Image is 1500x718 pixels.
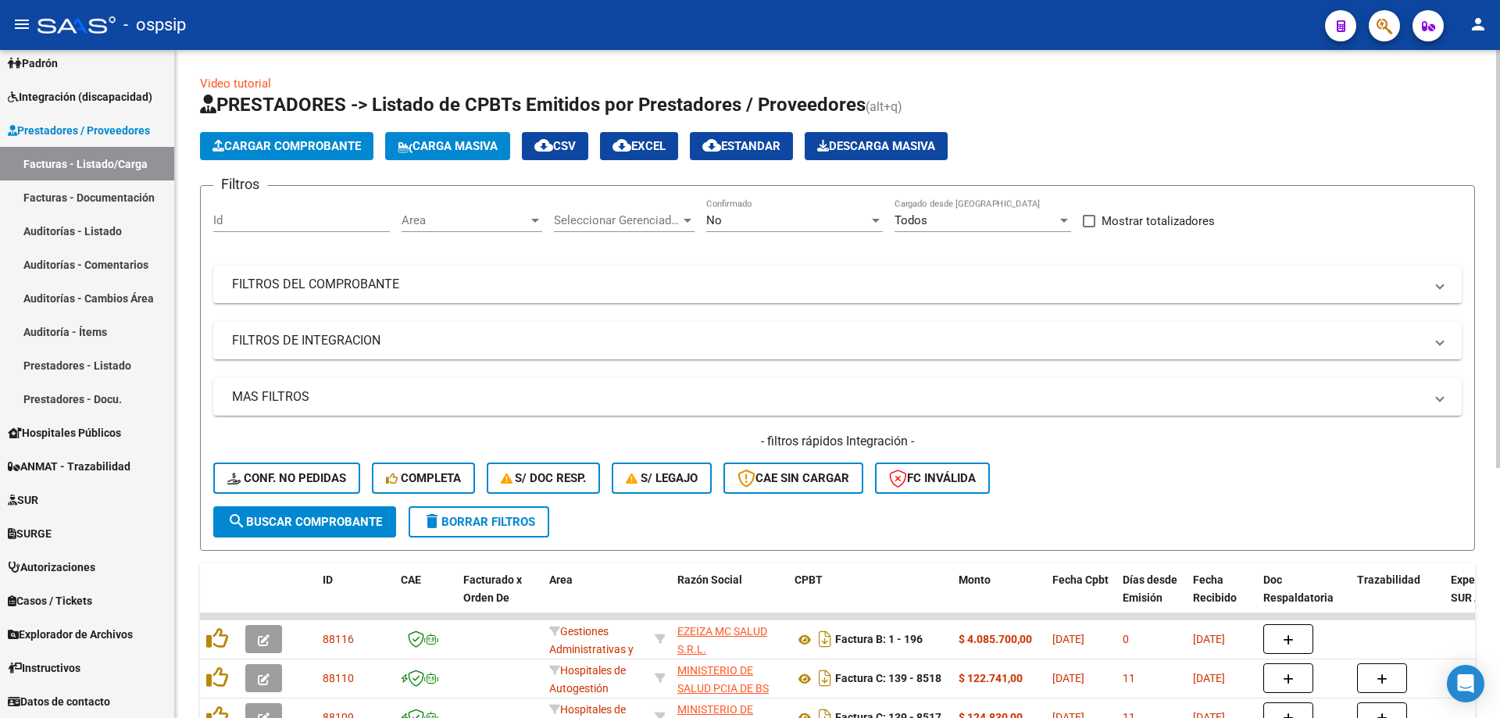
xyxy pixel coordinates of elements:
strong: $ 122.741,00 [959,672,1023,684]
datatable-header-cell: Doc Respaldatoria [1257,563,1351,632]
datatable-header-cell: Facturado x Orden De [457,563,543,632]
button: S/ legajo [612,463,712,494]
div: 30718225619 [677,623,782,655]
mat-expansion-panel-header: MAS FILTROS [213,378,1462,416]
span: Padrón [8,55,58,72]
button: Buscar Comprobante [213,506,396,538]
span: CAE SIN CARGAR [737,471,849,485]
button: FC Inválida [875,463,990,494]
mat-icon: delete [423,512,441,530]
mat-expansion-panel-header: FILTROS DEL COMPROBANTE [213,266,1462,303]
button: Completa [372,463,475,494]
span: 88116 [323,633,354,645]
datatable-header-cell: ID [316,563,395,632]
span: Cargar Comprobante [212,139,361,153]
span: ID [323,573,333,586]
datatable-header-cell: CPBT [788,563,952,632]
span: Monto [959,573,991,586]
button: EXCEL [600,132,678,160]
span: SUR [8,491,38,509]
span: Seleccionar Gerenciador [554,213,680,227]
div: 30626983398 [677,662,782,695]
span: CPBT [795,573,823,586]
button: Borrar Filtros [409,506,549,538]
mat-icon: search [227,512,246,530]
datatable-header-cell: Días desde Emisión [1116,563,1187,632]
h4: - filtros rápidos Integración - [213,433,1462,450]
datatable-header-cell: Fecha Recibido [1187,563,1257,632]
datatable-header-cell: Monto [952,563,1046,632]
span: Explorador de Archivos [8,626,133,643]
span: Integración (discapacidad) [8,88,152,105]
span: Borrar Filtros [423,515,535,529]
span: Fecha Recibido [1193,573,1237,604]
span: CAE [401,573,421,586]
span: [DATE] [1052,633,1084,645]
datatable-header-cell: Razón Social [671,563,788,632]
mat-icon: person [1469,15,1487,34]
span: MINISTERIO DE SALUD PCIA DE BS AS [677,664,769,713]
span: Area [402,213,528,227]
mat-icon: cloud_download [534,136,553,155]
button: Descarga Masiva [805,132,948,160]
datatable-header-cell: Area [543,563,648,632]
mat-panel-title: FILTROS DE INTEGRACION [232,332,1424,349]
datatable-header-cell: Fecha Cpbt [1046,563,1116,632]
button: CSV [522,132,588,160]
span: Trazabilidad [1357,573,1420,586]
span: Completa [386,471,461,485]
span: FC Inválida [889,471,976,485]
span: Facturado x Orden De [463,573,522,604]
mat-expansion-panel-header: FILTROS DE INTEGRACION [213,322,1462,359]
mat-icon: menu [12,15,31,34]
button: CAE SIN CARGAR [723,463,863,494]
span: Gestiones Administrativas y Otros [549,625,634,673]
app-download-masive: Descarga masiva de comprobantes (adjuntos) [805,132,948,160]
span: SURGE [8,525,52,542]
span: ANMAT - Trazabilidad [8,458,130,475]
span: Casos / Tickets [8,592,92,609]
span: - ospsip [123,8,186,42]
span: 88110 [323,672,354,684]
button: Cargar Comprobante [200,132,373,160]
span: Area [549,573,573,586]
span: Fecha Cpbt [1052,573,1109,586]
button: Conf. no pedidas [213,463,360,494]
button: S/ Doc Resp. [487,463,601,494]
span: Razón Social [677,573,742,586]
span: PRESTADORES -> Listado de CPBTs Emitidos por Prestadores / Proveedores [200,94,866,116]
datatable-header-cell: CAE [395,563,457,632]
button: Carga Masiva [385,132,510,160]
span: S/ Doc Resp. [501,471,587,485]
button: Estandar [690,132,793,160]
span: Estandar [702,139,780,153]
strong: Factura C: 139 - 8518 [835,673,941,685]
span: EXCEL [612,139,666,153]
span: Datos de contacto [8,693,110,710]
strong: $ 4.085.700,00 [959,633,1032,645]
span: Autorizaciones [8,559,95,576]
mat-panel-title: MAS FILTROS [232,388,1424,405]
mat-panel-title: FILTROS DEL COMPROBANTE [232,276,1424,293]
span: Conf. no pedidas [227,471,346,485]
span: Carga Masiva [398,139,498,153]
strong: Factura B: 1 - 196 [835,634,923,646]
span: Buscar Comprobante [227,515,382,529]
span: CSV [534,139,576,153]
span: Instructivos [8,659,80,677]
mat-icon: cloud_download [612,136,631,155]
span: Prestadores / Proveedores [8,122,150,139]
mat-icon: cloud_download [702,136,721,155]
h3: Filtros [213,173,267,195]
span: Hospitales Públicos [8,424,121,441]
span: (alt+q) [866,99,902,114]
span: S/ legajo [626,471,698,485]
span: Mostrar totalizadores [1102,212,1215,230]
span: [DATE] [1193,672,1225,684]
i: Descargar documento [815,627,835,652]
span: [DATE] [1193,633,1225,645]
span: Días desde Emisión [1123,573,1177,604]
span: 0 [1123,633,1129,645]
span: Hospitales de Autogestión [549,664,626,695]
div: Open Intercom Messenger [1447,665,1484,702]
